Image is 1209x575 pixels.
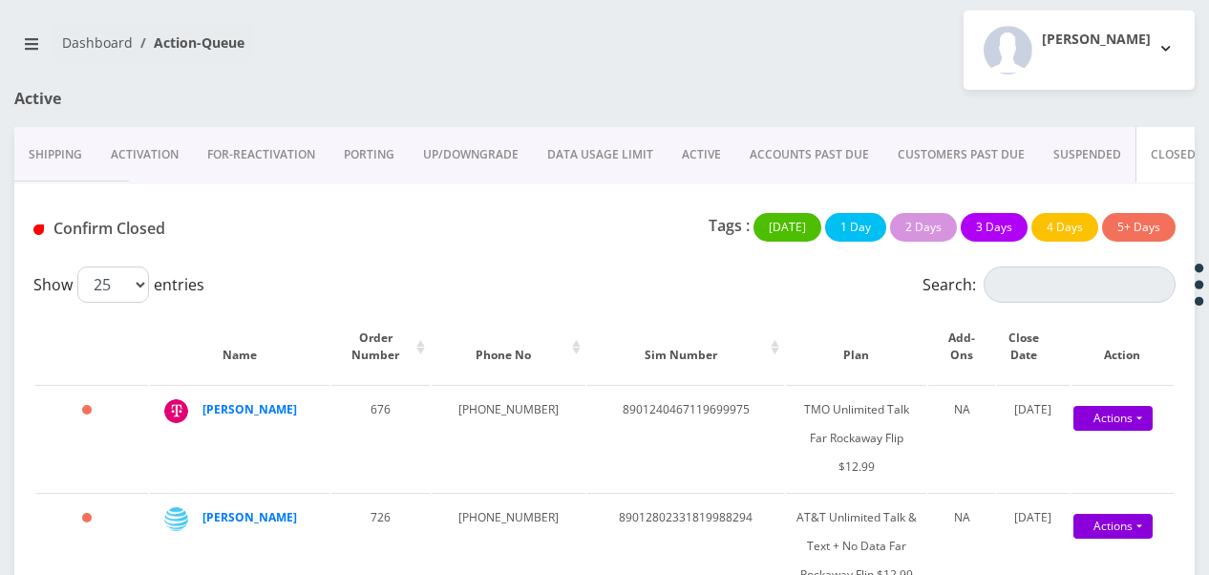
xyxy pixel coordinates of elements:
[14,90,389,108] h1: Active
[202,509,297,525] a: [PERSON_NAME]
[587,310,784,383] th: Sim Number: activate to sort column ascending
[533,127,668,182] a: DATA USAGE LIMIT
[62,33,133,52] a: Dashboard
[668,127,735,182] a: ACTIVE
[1071,310,1174,383] th: Action
[14,23,590,77] nav: breadcrumb
[883,127,1039,182] a: CUSTOMERS PAST DUE
[964,11,1195,90] button: [PERSON_NAME]
[14,127,96,182] a: Shipping
[961,213,1028,242] button: 3 Days
[432,385,585,491] td: [PHONE_NUMBER]
[193,127,329,182] a: FOR-REActivation
[1102,213,1176,242] button: 5+ Days
[786,385,926,491] td: TMO Unlimited Talk Far Rockaway Flip $12.99
[709,214,750,237] p: Tags :
[938,503,986,532] div: NA
[587,385,784,491] td: 8901240467119699975
[1031,213,1098,242] button: 4 Days
[96,127,193,182] a: Activation
[432,310,585,383] th: Phone No: activate to sort column ascending
[1039,127,1135,182] a: SUSPENDED
[331,310,430,383] th: Order Number: activate to sort column ascending
[825,213,886,242] button: 1 Day
[331,385,430,491] td: 676
[33,266,204,303] label: Show entries
[997,310,1070,383] th: Close Date: activate to sort column ascending
[997,385,1070,491] td: [DATE]
[329,127,409,182] a: PORTING
[938,395,986,424] div: NA
[133,32,244,53] li: Action-Queue
[202,401,297,417] a: [PERSON_NAME]
[735,127,883,182] a: ACCOUNTS PAST DUE
[890,213,957,242] button: 2 Days
[33,220,395,238] h1: Confirm Closed
[984,266,1176,303] input: Search:
[1073,514,1153,539] a: Actions
[923,266,1176,303] label: Search:
[786,310,926,383] th: Plan
[150,310,329,383] th: Name
[928,310,995,383] th: Add-Ons
[1042,32,1151,48] h2: [PERSON_NAME]
[409,127,533,182] a: UP/DOWNGRADE
[1073,406,1153,431] a: Actions
[753,213,821,242] button: [DATE]
[33,224,44,235] img: Closed
[77,266,149,303] select: Showentries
